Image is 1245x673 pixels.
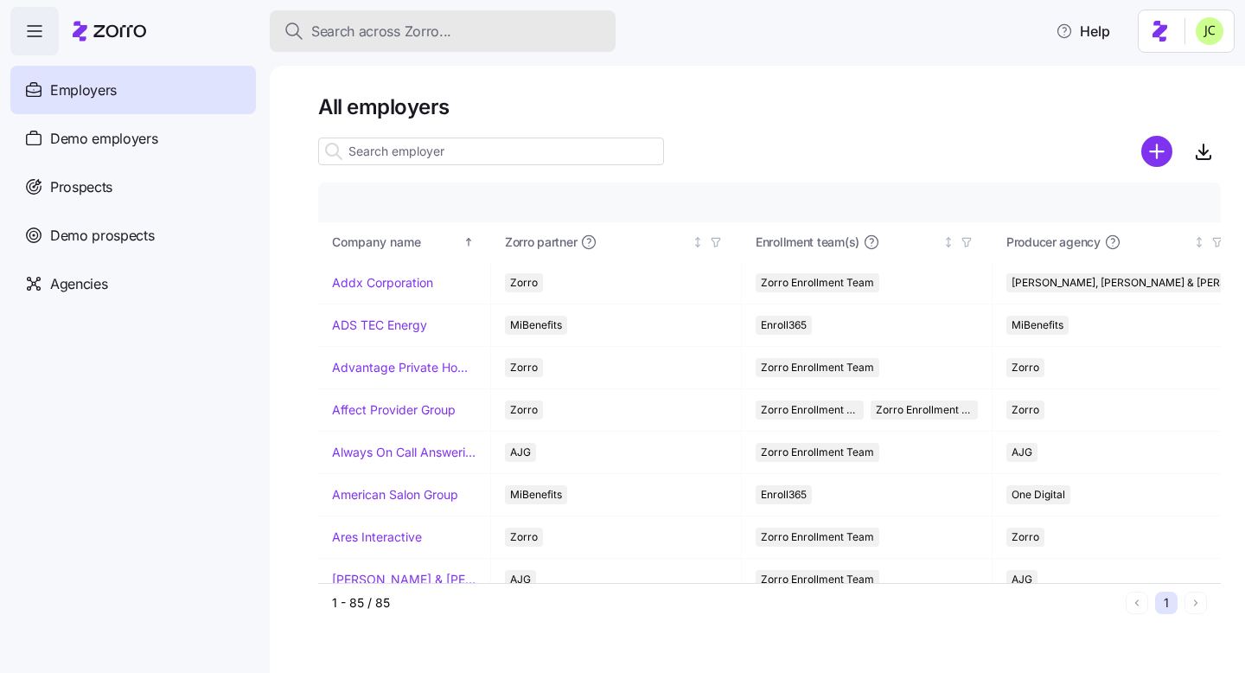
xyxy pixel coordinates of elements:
[332,233,460,252] div: Company name
[10,66,256,114] a: Employers
[332,359,476,376] a: Advantage Private Home Care
[1126,592,1148,614] button: Previous page
[876,401,974,420] span: Zorro Enrollment Experts
[311,21,451,42] span: Search across Zorro...
[1012,401,1039,420] span: Zorro
[1012,316,1063,335] span: MiBenefits
[1042,14,1124,48] button: Help
[332,274,433,292] a: Addx Corporation
[463,236,475,248] div: Sorted ascending
[1184,592,1207,614] button: Next page
[10,211,256,260] a: Demo prospects
[50,176,112,198] span: Prospects
[510,485,562,504] span: MiBenefits
[510,443,531,462] span: AJG
[332,529,422,546] a: Ares Interactive
[756,234,859,251] span: Enrollment team(s)
[1012,570,1032,589] span: AJG
[270,10,616,52] button: Search across Zorro...
[1196,17,1223,45] img: 0d5040ea9766abea509702906ec44285
[1012,528,1039,547] span: Zorro
[1006,234,1101,251] span: Producer agency
[1012,358,1039,377] span: Zorro
[1012,443,1032,462] span: AJG
[1193,236,1205,248] div: Not sorted
[993,222,1243,262] th: Producer agencyNot sorted
[10,114,256,163] a: Demo employers
[742,222,993,262] th: Enrollment team(s)Not sorted
[510,528,538,547] span: Zorro
[510,358,538,377] span: Zorro
[761,316,807,335] span: Enroll365
[1056,21,1110,42] span: Help
[318,93,1221,120] h1: All employers
[761,358,874,377] span: Zorro Enrollment Team
[332,486,458,503] a: American Salon Group
[10,163,256,211] a: Prospects
[510,401,538,420] span: Zorro
[510,570,531,589] span: AJG
[761,443,874,462] span: Zorro Enrollment Team
[50,273,107,295] span: Agencies
[761,528,874,547] span: Zorro Enrollment Team
[761,570,874,589] span: Zorro Enrollment Team
[1141,136,1172,167] svg: add icon
[1155,592,1178,614] button: 1
[692,236,704,248] div: Not sorted
[50,225,155,247] span: Demo prospects
[505,234,577,251] span: Zorro partner
[942,236,954,248] div: Not sorted
[332,444,476,461] a: Always On Call Answering Service
[50,128,158,150] span: Demo employers
[332,401,456,419] a: Affect Provider Group
[761,485,807,504] span: Enroll365
[491,222,742,262] th: Zorro partnerNot sorted
[332,571,476,588] a: [PERSON_NAME] & [PERSON_NAME]'s
[332,594,1119,612] div: 1 - 85 / 85
[510,316,562,335] span: MiBenefits
[510,273,538,292] span: Zorro
[318,138,664,165] input: Search employer
[318,222,491,262] th: Company nameSorted ascending
[1012,485,1065,504] span: One Digital
[50,80,117,101] span: Employers
[761,401,859,420] span: Zorro Enrollment Team
[332,317,427,334] a: ADS TEC Energy
[10,260,256,308] a: Agencies
[761,273,874,292] span: Zorro Enrollment Team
